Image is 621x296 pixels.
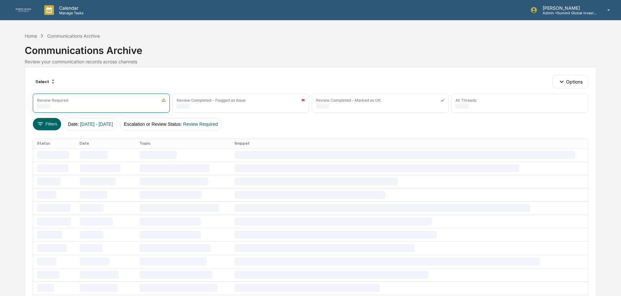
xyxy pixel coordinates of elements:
[552,75,588,88] button: Options
[120,118,222,130] button: Escalation or Review Status:Review Required
[441,98,444,102] img: icon
[64,118,117,130] button: Date:[DATE] - [DATE]
[25,33,37,39] div: Home
[183,122,218,127] span: Review Required
[33,138,75,148] th: Status
[37,98,68,103] div: Review Required
[33,76,58,87] div: Select
[76,138,136,148] th: Date
[16,8,31,11] img: logo
[25,59,596,64] div: Review your communication records across channels
[47,33,100,39] div: Communications Archive
[456,98,476,103] div: All Threads
[54,11,87,15] p: Manage Tasks
[537,5,598,11] p: [PERSON_NAME]
[162,98,166,102] img: icon
[231,138,588,148] th: Snippet
[537,11,598,15] p: Admin • Summit Global Investments
[316,98,381,103] div: Review Completed - Marked as OK
[301,98,305,102] img: icon
[25,39,596,56] div: Communications Archive
[33,118,61,130] button: Filters
[54,5,87,11] p: Calendar
[80,122,113,127] span: [DATE] - [DATE]
[136,138,231,148] th: Topic
[177,98,245,103] div: Review Completed - Flagged as Issue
